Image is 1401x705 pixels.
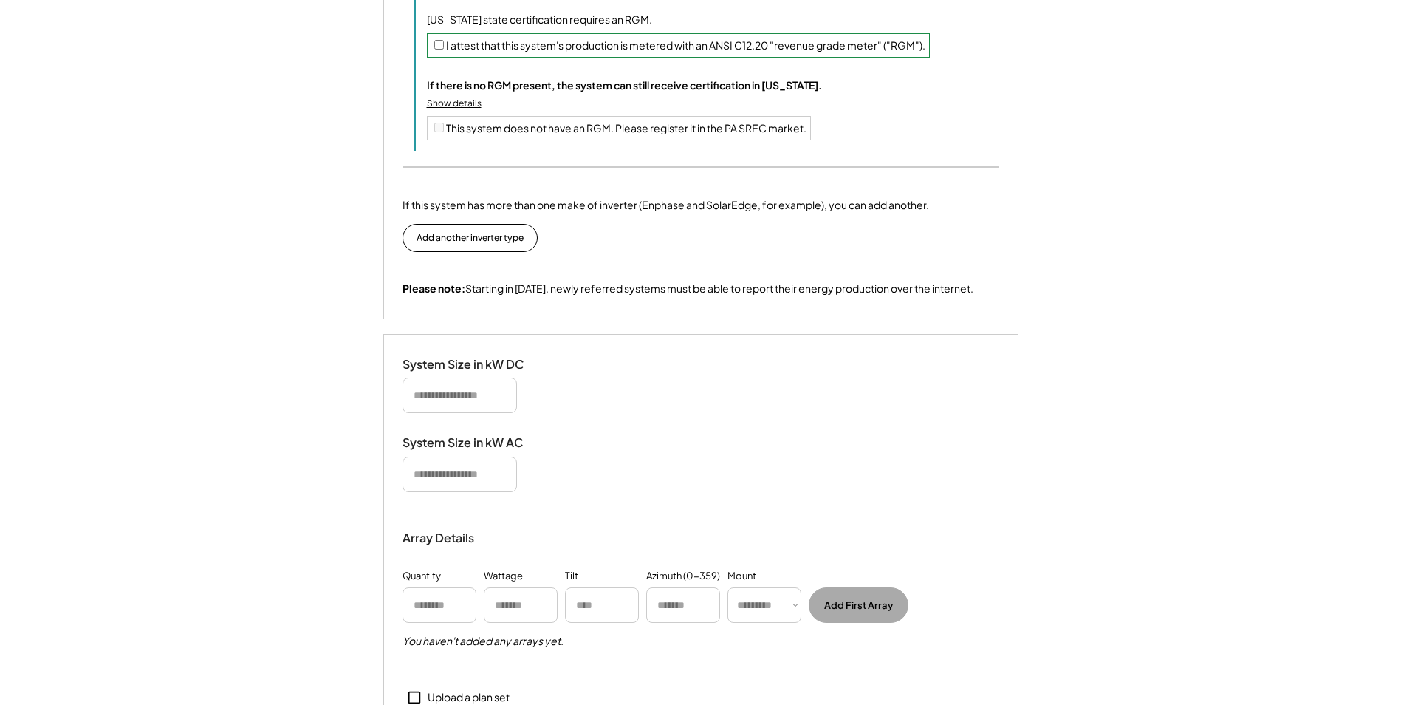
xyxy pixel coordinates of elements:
[565,569,578,584] div: Tilt
[484,569,523,584] div: Wattage
[427,13,999,27] div: [US_STATE] state certification requires an RGM.
[646,569,720,584] div: Azimuth (0-359)
[403,282,973,296] div: Starting in [DATE], newly referred systems must be able to report their energy production over th...
[403,435,550,451] div: System Size in kW AC
[727,569,756,584] div: Mount
[403,357,550,372] div: System Size in kW DC
[446,121,806,134] label: This system does not have an RGM. Please register it in the PA SREC market.
[403,224,538,252] button: Add another inverter type
[809,587,908,623] button: Add First Array
[427,78,822,92] div: If there is no RGM present, the system can still receive certification in [US_STATE].
[403,282,465,295] strong: Please note:
[403,197,929,213] div: If this system has more than one make of inverter (Enphase and SolarEdge, for example), you can a...
[403,569,441,584] div: Quantity
[428,690,510,705] div: Upload a plan set
[403,634,564,649] h5: You haven't added any arrays yet.
[427,98,482,110] div: Show details
[446,38,925,52] label: I attest that this system's production is metered with an ANSI C12.20 "revenue grade meter" ("RGM").
[403,529,476,547] div: Array Details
